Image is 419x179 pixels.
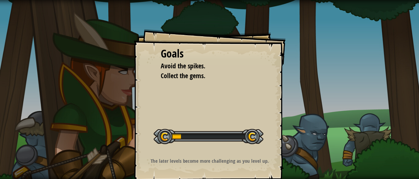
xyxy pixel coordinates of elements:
p: The later levels become more challenging as you level up. [142,157,278,164]
li: Avoid the spikes. [152,61,257,71]
div: Goals [161,46,259,62]
span: Collect the gems. [161,71,205,80]
span: Avoid the spikes. [161,61,205,70]
li: Collect the gems. [152,71,257,81]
